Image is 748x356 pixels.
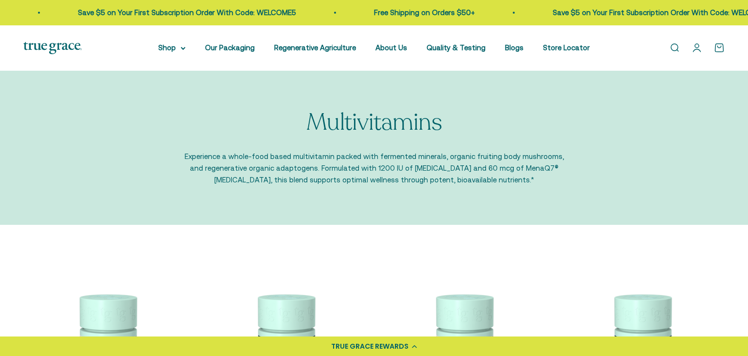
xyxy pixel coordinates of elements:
p: Save $5 on Your First Subscription Order With Code: WELCOME5 [429,7,647,19]
a: Blogs [505,43,524,52]
a: About Us [375,43,407,52]
a: Quality & Testing [427,43,486,52]
p: Multivitamins [306,110,442,136]
div: TRUE GRACE REWARDS [331,341,409,352]
p: Experience a whole-food based multivitamin packed with fermented minerals, organic fruiting body ... [184,151,564,186]
a: Free Shipping on Orders $50+ [250,8,351,17]
a: Store Locator [543,43,590,52]
summary: Shop [158,42,186,54]
a: Our Packaging [205,43,255,52]
a: Regenerative Agriculture [274,43,356,52]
